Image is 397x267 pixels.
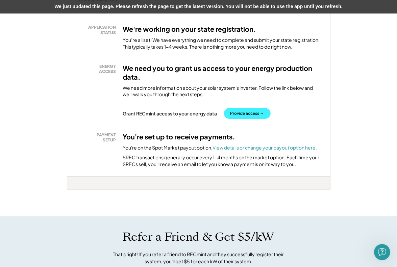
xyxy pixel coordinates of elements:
h3: You're set up to receive payments. [123,132,235,141]
h1: Refer a Friend & Get $5/kW [123,230,274,244]
iframe: Intercom live chat [374,244,390,260]
strong: Description [7,164,38,169]
button: Provide access → [224,108,271,119]
div: You're on the Spot Market payout option. [123,144,317,151]
div: ENERGY ACCESS [79,64,116,74]
button: go back [4,5,17,18]
div: PAYMENT SETUP [79,132,116,143]
div: That's right! If you refer a friend to RECmint and they successfully register their system, you'l... [106,251,292,265]
p: Support Request [7,103,128,110]
div: You’re all set! We have everything we need to complete and submit your state registration. This t... [123,37,322,50]
div: Schedule A - Sun Tribe Trading.jpeg Sent from my iPhono [7,170,128,184]
div: Grant RECmint access to your energy data [123,110,217,116]
h1: Schedule A - Sun Tribe Trading [19,3,118,20]
div: We consider this request closed. Reply anytime to reopen. • [DATE] [7,54,128,68]
h3: We need you to grant us access to your energy production data. [123,64,322,81]
p: #6185 [7,126,128,133]
div: We need more information about your solar system's inverter. Follow the link below and we'll walk... [123,85,322,98]
strong: Title [7,141,19,147]
div: Close [119,5,131,18]
h3: We're working on your state registration. [123,25,256,33]
p: [PERSON_NAME] has completed your ticket [7,69,128,76]
p: Schedule A - Sun Tribe Trading [7,148,128,155]
img: Profile image for Kathleen [57,29,78,50]
div: APPLICATION STATUS [79,25,116,35]
a: View details or change your payout option here. [213,144,317,151]
strong: Ticket ID [7,119,30,125]
strong: Ticket Type [7,97,37,102]
div: 4hyuhxqy - [67,190,77,193]
div: SREC transactions generally occur every 1-4 months on the market option. Each time your SRECs sel... [123,154,322,167]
